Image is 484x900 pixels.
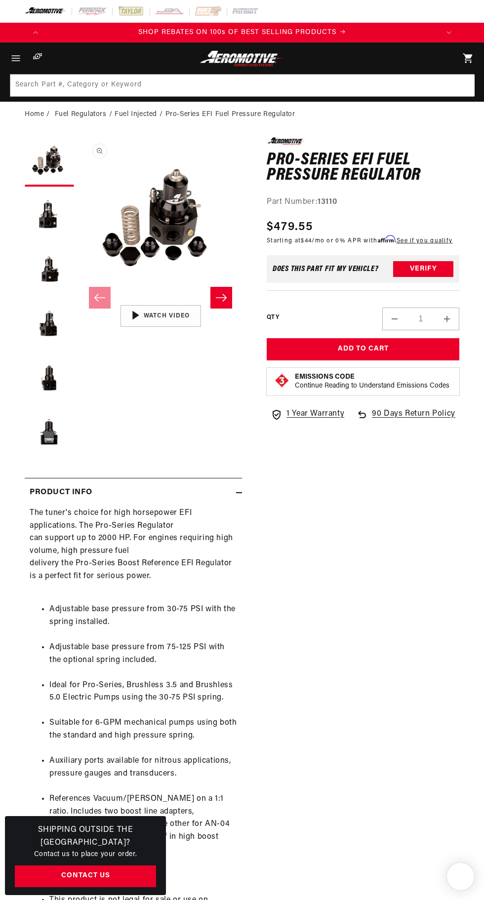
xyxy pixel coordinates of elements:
[397,238,452,244] a: See if you qualify - Learn more about Affirm Financing (opens in modal)
[115,109,165,120] li: Fuel Injected
[378,235,395,243] span: Affirm
[49,603,237,628] li: Adjustable base pressure from 30-75 PSI with the spring installed.
[25,354,74,404] button: Load image 5 in gallery view
[30,486,92,499] h2: Product Info
[286,408,344,421] span: 1 Year Warranty
[165,109,295,120] li: Pro-Series EFI Fuel Pressure Regulator
[25,192,74,241] button: Load image 2 in gallery view
[267,236,452,245] p: Starting at /mo or 0% APR with .
[49,717,237,742] li: Suitable for 6-GPM mechanical pumps using both the standard and high pressure spring.
[25,300,74,350] button: Load image 4 in gallery view
[25,478,242,507] summary: Product Info
[45,27,439,38] div: 1 of 2
[25,409,74,458] button: Load image 6 in gallery view
[267,313,279,322] label: QTY
[5,42,27,74] summary: Menu
[301,238,312,244] span: $44
[295,373,449,391] button: Emissions CodeContinue Reading to Understand Emissions Codes
[267,196,459,209] div: Part Number:
[49,793,237,856] li: References Vacuum/[PERSON_NAME] on a 1:1 ratio. Includes two boost line adapters, one barbed for ...
[49,679,237,704] li: Ideal for Pro-Series, Brushless 3.5 and Brushless 5.0 Electric Pumps using the 30-75 PSI spring.
[45,27,439,38] div: Announcement
[15,865,156,888] a: Contact Us
[271,408,344,421] a: 1 Year Warranty
[89,287,111,309] button: Slide left
[295,382,449,391] p: Continue Reading to Understand Emissions Codes
[210,287,232,309] button: Slide right
[25,137,242,458] media-gallery: Gallery Viewer
[372,408,455,430] span: 90 Days Return Policy
[55,109,115,120] li: Fuel Regulators
[25,246,74,295] button: Load image 3 in gallery view
[15,849,156,860] p: Contact us to place your order.
[267,338,459,360] button: Add to Cart
[267,153,459,184] h1: Pro-Series EFI Fuel Pressure Regulator
[25,137,74,187] button: Load image 1 in gallery view
[45,27,439,38] a: SHOP REBATES ON 100s OF BEST SELLING PRODUCTS
[393,261,453,277] button: Verify
[439,23,459,42] button: Translation missing: en.sections.announcements.next_announcement
[25,109,44,120] a: Home
[15,824,156,849] h3: Shipping Outside the [GEOGRAPHIC_DATA]?
[49,755,237,780] li: Auxiliary ports available for nitrous applications, pressure gauges and transducers.
[452,75,474,96] button: Search Part #, Category or Keyword
[274,373,290,389] img: Emissions code
[356,408,455,430] a: 90 Days Return Policy
[295,373,355,381] strong: Emissions Code
[25,109,459,120] nav: breadcrumbs
[26,23,45,42] button: Translation missing: en.sections.announcements.previous_announcement
[318,198,337,206] strong: 13110
[86,274,236,358] img: Regulators Explained by Our Technician **Tech Tuesday**
[138,29,336,36] span: SHOP REBATES ON 100s OF BEST SELLING PRODUCTS
[198,50,285,67] img: Aeromotive
[267,218,313,236] span: $479.55
[273,265,379,273] div: Does This part fit My vehicle?
[49,641,237,666] li: Adjustable base pressure from 75-125 PSI with the optional spring included.
[10,75,475,96] input: Search Part #, Category or Keyword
